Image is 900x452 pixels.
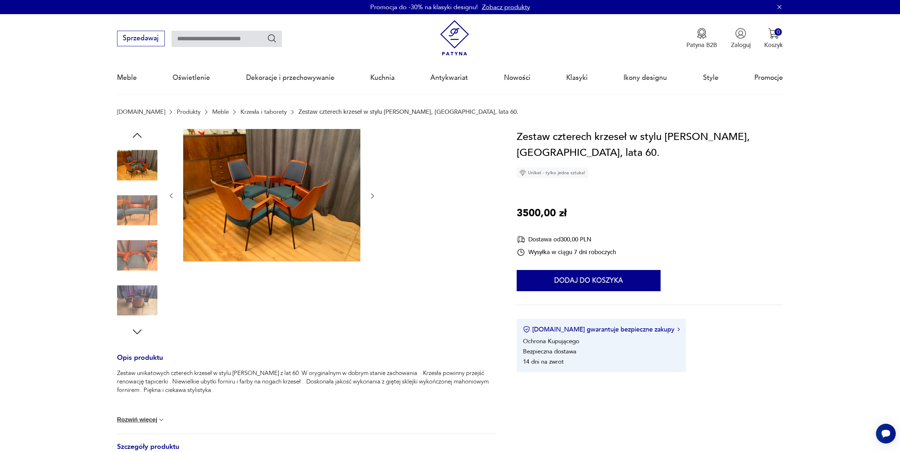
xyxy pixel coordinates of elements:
div: Wysyłka w ciągu 7 dni roboczych [517,248,616,257]
img: Zdjęcie produktu Zestaw czterech krzeseł w stylu Hanno Von Gustedta, Austria, lata 60. [117,280,157,321]
a: Dekoracje i przechowywanie [246,61,335,94]
a: Krzesła i taborety [240,108,287,115]
h3: Opis produktu [117,355,496,369]
img: Ikonka użytkownika [735,28,746,39]
a: Produkty [177,108,201,115]
a: Oświetlenie [173,61,210,94]
a: Antykwariat [430,61,468,94]
button: Dodaj do koszyka [517,270,661,291]
li: 14 dni na zwrot [523,358,564,366]
button: Patyna B2B [686,28,717,49]
a: Zobacz produkty [482,3,530,12]
li: Bezpieczna dostawa [523,347,576,356]
img: Zdjęcie produktu Zestaw czterech krzeseł w stylu Hanno Von Gustedta, Austria, lata 60. [183,129,360,262]
p: Patyna B2B [686,41,717,49]
p: 3500,00 zł [517,205,567,222]
h1: Zestaw czterech krzeseł w stylu [PERSON_NAME], [GEOGRAPHIC_DATA], lata 60. [517,129,783,161]
a: Nowości [504,61,530,94]
button: 0Koszyk [764,28,783,49]
img: Zdjęcie produktu Zestaw czterech krzeseł w stylu Hanno Von Gustedta, Austria, lata 60. [117,145,157,186]
a: Ikona medaluPatyna B2B [686,28,717,49]
iframe: Smartsupp widget button [876,424,896,444]
div: Dostawa od 300,00 PLN [517,235,616,244]
div: Unikat - tylko jedna sztuka! [517,168,588,178]
button: Sprzedawaj [117,31,165,46]
button: [DOMAIN_NAME] gwarantuje bezpieczne zakupy [523,325,680,334]
a: Promocje [754,61,783,94]
img: Ikona diamentu [519,170,526,176]
button: Rozwiń więcej [117,416,165,423]
div: 0 [774,28,782,36]
a: Sprzedawaj [117,36,165,42]
a: Klasyki [566,61,588,94]
img: Ikona strzałki w prawo [678,328,680,331]
p: Zestaw czterech krzeseł w stylu [PERSON_NAME], [GEOGRAPHIC_DATA], lata 60. [298,108,518,115]
img: Ikona koszyka [768,28,779,39]
img: Zdjęcie produktu Zestaw czterech krzeseł w stylu Hanno Von Gustedta, Austria, lata 60. [117,235,157,276]
p: Promocja do -30% na klasyki designu! [370,3,478,12]
a: Meble [117,61,137,94]
a: Style [703,61,719,94]
button: Zaloguj [731,28,751,49]
img: chevron down [158,416,165,423]
img: Zdjęcie produktu Zestaw czterech krzeseł w stylu Hanno Von Gustedta, Austria, lata 60. [117,190,157,230]
p: Zaloguj [731,41,751,49]
a: Kuchnia [370,61,395,94]
li: Ochrona Kupującego [523,337,579,345]
img: Ikona medalu [696,28,707,39]
p: Koszyk [764,41,783,49]
button: Szukaj [267,33,277,43]
img: Patyna - sklep z meblami i dekoracjami vintage [437,20,472,56]
p: Zestaw unikatowych czterech krzeseł w stylu [PERSON_NAME] z lat 60. W oryginalnym w dobrym stanie... [117,369,496,394]
a: Meble [212,108,229,115]
a: Ikony designu [623,61,667,94]
img: Ikona certyfikatu [523,326,530,333]
img: Ikona dostawy [517,235,525,244]
a: [DOMAIN_NAME] [117,108,165,115]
